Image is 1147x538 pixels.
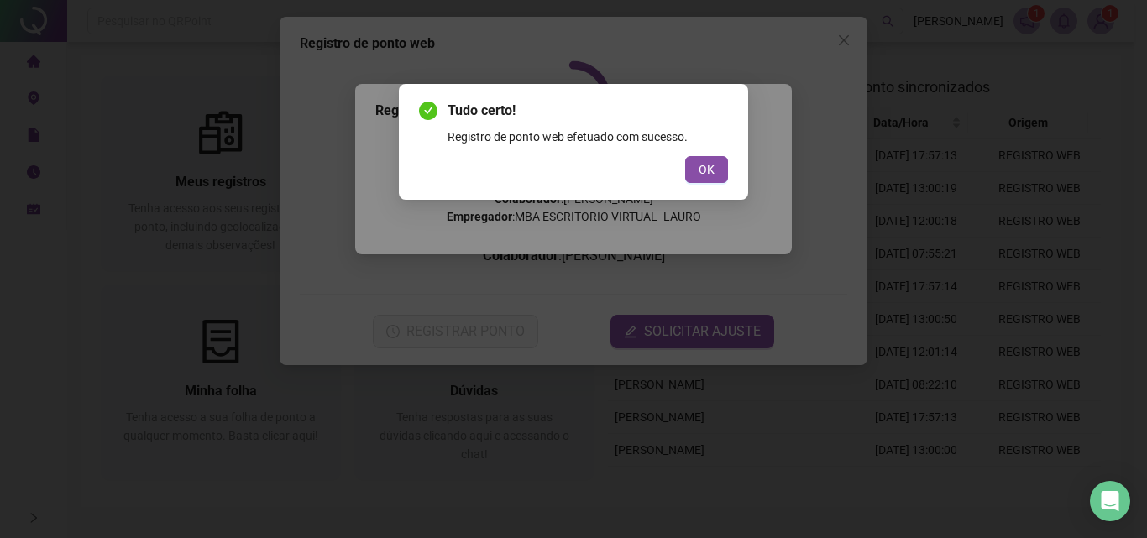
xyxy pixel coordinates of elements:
[1090,481,1130,521] div: Open Intercom Messenger
[448,128,728,146] div: Registro de ponto web efetuado com sucesso.
[685,156,728,183] button: OK
[448,101,728,121] span: Tudo certo!
[699,160,715,179] span: OK
[419,102,437,120] span: check-circle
